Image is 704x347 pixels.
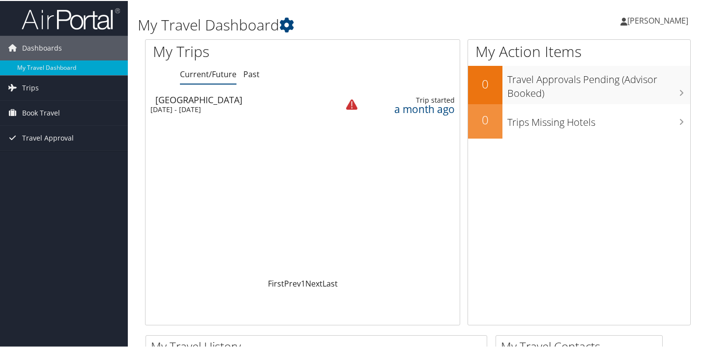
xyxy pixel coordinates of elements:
[22,125,74,149] span: Travel Approval
[22,75,39,99] span: Trips
[468,75,502,91] h2: 0
[268,277,284,288] a: First
[468,111,502,127] h2: 0
[22,100,60,124] span: Book Travel
[305,277,323,288] a: Next
[153,40,322,61] h1: My Trips
[627,14,688,25] span: [PERSON_NAME]
[301,277,305,288] a: 1
[155,94,328,103] div: [GEOGRAPHIC_DATA]
[620,5,698,34] a: [PERSON_NAME]
[138,14,511,34] h1: My Travel Dashboard
[468,103,690,138] a: 0Trips Missing Hotels
[468,40,690,61] h1: My Action Items
[367,104,455,113] div: a month ago
[180,68,236,79] a: Current/Future
[468,65,690,103] a: 0Travel Approvals Pending (Advisor Booked)
[22,6,120,29] img: airportal-logo.png
[243,68,260,79] a: Past
[507,67,690,99] h3: Travel Approvals Pending (Advisor Booked)
[284,277,301,288] a: Prev
[367,95,455,104] div: Trip started
[323,277,338,288] a: Last
[150,104,323,113] div: [DATE] - [DATE]
[346,98,357,109] img: alert-flat-solid-warning.png
[507,110,690,128] h3: Trips Missing Hotels
[22,35,62,59] span: Dashboards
